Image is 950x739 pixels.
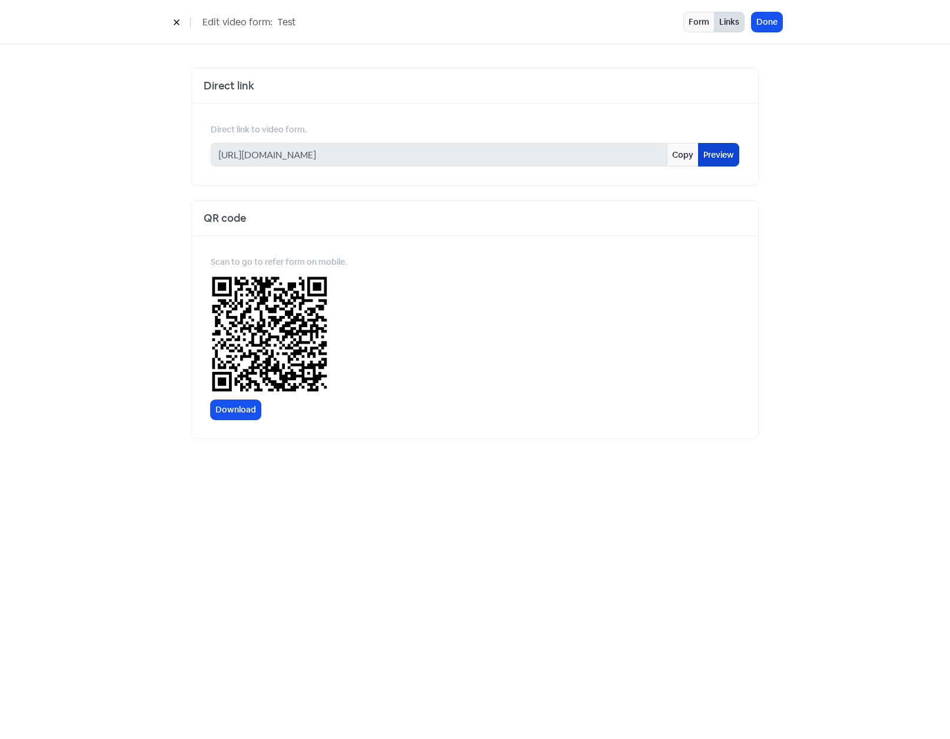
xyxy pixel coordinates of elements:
button: Done [752,12,782,32]
label: Direct link to video form. [211,124,307,136]
a: Download [211,400,261,420]
label: Scan to go to refer form on mobile. [211,256,347,268]
div: Direct link [192,68,758,104]
button: Form [683,12,715,32]
div: QR code [192,201,758,236]
a: Preview [698,143,739,167]
span: Edit video form: [202,15,273,29]
button: Copy [667,143,699,167]
button: Links [714,12,745,32]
